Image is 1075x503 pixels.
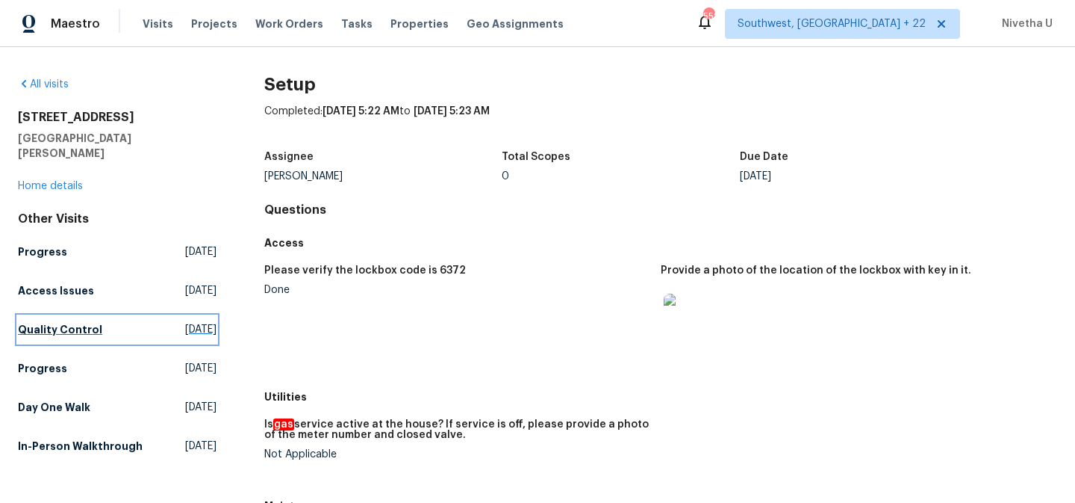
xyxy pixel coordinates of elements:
h5: Utilities [264,389,1057,404]
span: Properties [390,16,449,31]
span: Visits [143,16,173,31]
a: Progress[DATE] [18,238,216,265]
h5: In-Person Walkthrough [18,439,143,454]
a: All visits [18,79,69,90]
h5: Day One Walk [18,400,90,415]
span: [DATE] [185,361,216,376]
div: Other Visits [18,212,216,226]
div: [PERSON_NAME] [264,171,502,182]
div: Not Applicable [264,449,649,460]
h2: Setup [264,77,1057,92]
a: Progress[DATE] [18,355,216,382]
a: In-Person Walkthrough[DATE] [18,433,216,460]
span: [DATE] 5:22 AM [322,106,399,117]
a: Quality Control[DATE] [18,316,216,343]
span: Projects [191,16,237,31]
span: Work Orders [255,16,323,31]
h5: Assignee [264,152,314,162]
h4: Questions [264,203,1057,217]
span: [DATE] [185,244,216,259]
h5: [GEOGRAPHIC_DATA][PERSON_NAME] [18,131,216,161]
span: Nivetha U [996,16,1053,31]
h5: Progress [18,244,67,259]
div: Completed: to [264,104,1057,143]
em: gas [273,419,294,431]
span: [DATE] 5:23 AM [414,106,490,117]
h5: Provide a photo of the location of the lockbox with key in it. [661,265,971,276]
span: Geo Assignments [467,16,564,31]
h2: [STREET_ADDRESS] [18,110,216,125]
h5: Quality Control [18,322,102,337]
div: [DATE] [740,171,978,182]
h5: Please verify the lockbox code is 6372 [264,265,466,276]
a: Access Issues[DATE] [18,277,216,304]
span: [DATE] [185,322,216,337]
span: [DATE] [185,439,216,454]
div: Done [264,285,649,295]
div: 0 [502,171,740,182]
h5: Access Issues [18,283,94,298]
span: [DATE] [185,400,216,415]
a: Day One Walk[DATE] [18,394,216,421]
h5: Due Date [740,152,788,162]
span: Southwest, [GEOGRAPHIC_DATA] + 22 [738,16,926,31]
span: Maestro [51,16,100,31]
span: [DATE] [185,283,216,298]
a: Home details [18,181,83,191]
h5: Total Scopes [502,152,570,162]
h5: Is service active at the house? If service is off, please provide a photo of the meter number and... [264,419,649,440]
div: 552 [703,9,714,24]
span: Tasks [341,19,373,29]
h5: Access [264,235,1057,250]
h5: Progress [18,361,67,376]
